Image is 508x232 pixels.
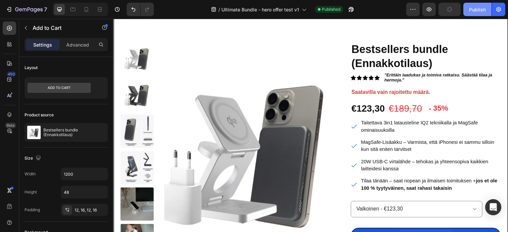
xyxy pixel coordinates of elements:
[3,3,50,16] button: 7
[243,214,396,230] button: Ennakkotilaa
[25,189,37,195] div: Height
[25,65,38,71] div: Layout
[322,86,326,98] div: -
[25,207,40,213] div: Padding
[44,5,47,13] p: 7
[113,19,508,232] iframe: Design area
[253,122,395,137] p: MagSafe-Lisäakku – Varmista, että iPhonesi ei sammu silloin kun sitä eniten tarvitset
[469,6,486,13] div: Publish
[253,162,395,177] p: Tilaa tänään – saat nopean ja ilmaisen toimituksen +
[5,123,16,128] div: Beta
[322,6,340,12] span: Published
[253,103,395,118] p: Taitettava 3in1 latausteline IQ2 tekniikalla ja MagSafe ominaisuuksilla
[33,41,52,48] p: Settings
[27,126,41,139] img: product feature img
[75,207,106,213] div: 12, 16, 12, 16
[243,23,396,54] h2: Bestsellers bundle (Ennakkotilaus)
[61,168,108,180] input: Auto
[294,217,345,226] div: Rich Text Editor. Editing area: main
[243,72,395,79] p: Saatavilla vain rajoitettu määrä.
[277,55,387,65] strong: "Erittäin laadukas ja toimiva ratkaisu. Säästää tilaa ja hermoja."
[294,217,345,226] p: Ennakkotilaa
[281,85,316,99] div: €189,70
[25,112,54,118] div: Product source
[25,171,36,177] div: Width
[463,3,492,16] button: Publish
[43,128,105,137] p: Bestsellers bundle (Ennakkotilaus)
[218,6,220,13] span: /
[326,86,343,97] div: 35%
[66,41,89,48] p: Advanced
[33,24,90,32] p: Add to Cart
[61,186,108,198] input: Auto
[485,199,501,215] div: Open Intercom Messenger
[6,71,16,77] div: 450
[253,142,395,157] p: 20W USB-C virtalähde – tehokas ja yhteensopiva kaikkien laitteidesi kanssa
[243,85,278,98] div: €123,30
[221,6,299,13] span: Ultimate Bundle - hero offer test v1
[25,154,42,163] div: Size
[127,3,154,16] div: Undo/Redo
